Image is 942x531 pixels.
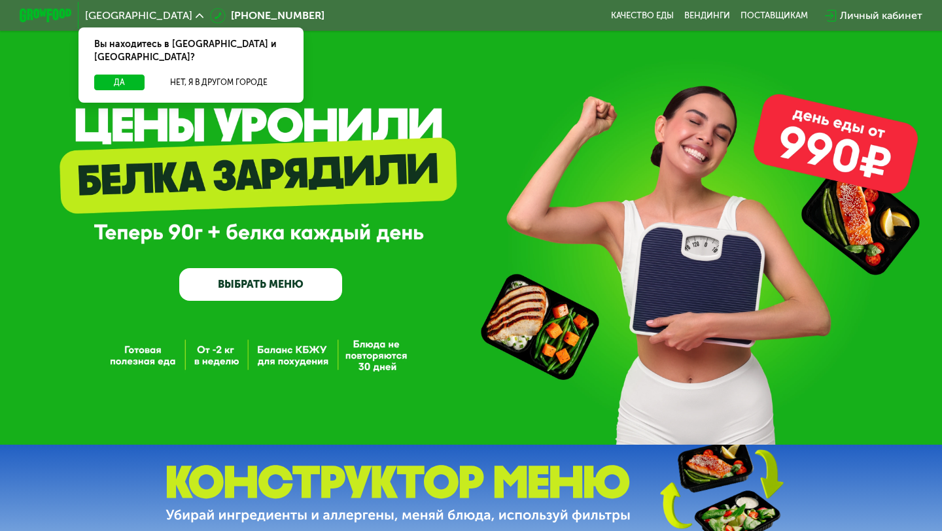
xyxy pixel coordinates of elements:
div: поставщикам [741,10,808,21]
a: Вендинги [684,10,730,21]
button: Да [94,75,145,90]
a: [PHONE_NUMBER] [210,8,324,24]
button: Нет, я в другом городе [150,75,288,90]
div: Вы находитесь в [GEOGRAPHIC_DATA] и [GEOGRAPHIC_DATA]? [78,27,304,75]
a: ВЫБРАТЬ МЕНЮ [179,268,342,301]
a: Качество еды [611,10,674,21]
div: Личный кабинет [840,8,922,24]
span: [GEOGRAPHIC_DATA] [85,10,192,21]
